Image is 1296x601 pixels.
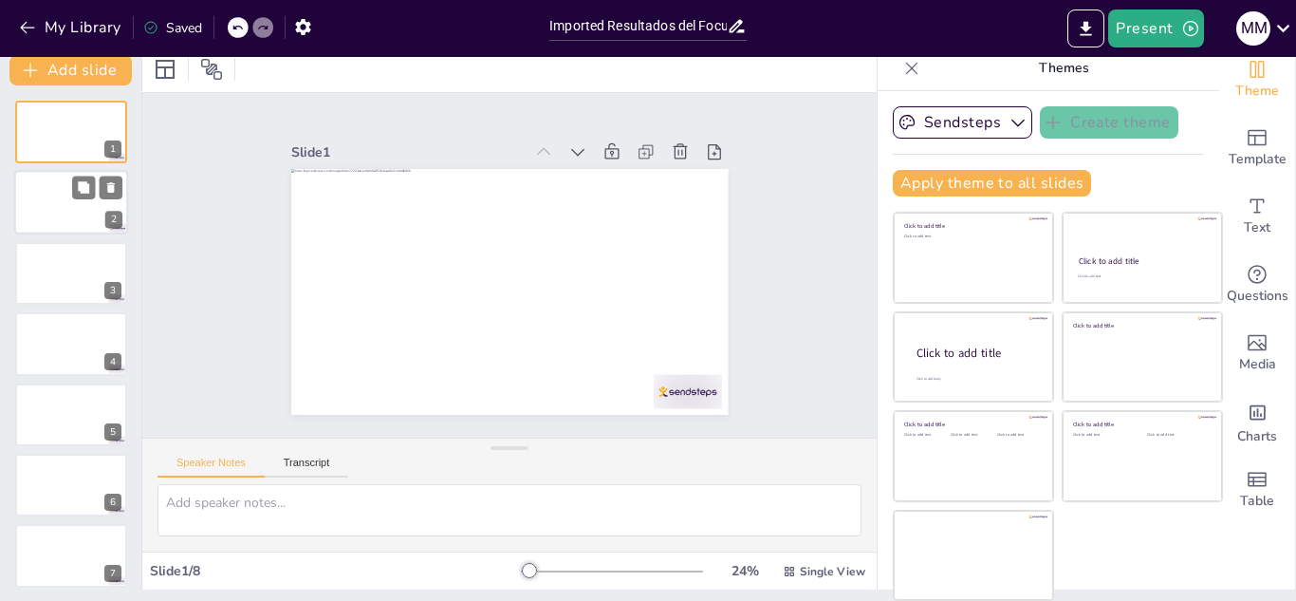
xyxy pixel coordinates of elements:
button: Speaker Notes [157,457,265,478]
div: Add charts and graphs [1219,387,1295,456]
div: 4 [15,312,127,375]
div: 24 % [722,562,768,580]
button: Apply theme to all slides [893,170,1091,197]
div: Click to add title [904,222,1040,230]
span: Media [1239,354,1276,375]
button: Create theme [1040,106,1178,139]
span: Text [1244,217,1270,238]
div: 6 [104,494,121,511]
div: Layout [150,54,180,85]
div: M M [1236,11,1270,46]
div: Click to add title [904,421,1040,428]
button: Delete Slide [100,177,122,199]
div: Add ready made slides [1219,114,1295,182]
div: Add images, graphics, shapes or video [1219,319,1295,387]
button: M M [1236,9,1270,47]
div: Saved [143,19,202,37]
input: Insert title [549,12,727,40]
div: 3 [104,282,121,299]
div: Click to add text [1073,433,1133,438]
div: 5 [15,384,127,446]
button: Add slide [9,55,132,85]
div: Slide 1 [291,143,523,161]
div: 2 [14,171,128,235]
span: Single View [800,564,865,579]
div: Click to add title [1073,421,1209,428]
div: Click to add title [1079,255,1205,267]
div: 4 [104,353,121,370]
div: Click to add text [951,433,993,438]
div: Get real-time input from your audience [1219,251,1295,319]
div: 6 [15,454,127,516]
div: 3 [15,242,127,305]
div: Add text boxes [1219,182,1295,251]
span: Charts [1237,426,1277,447]
button: Present [1108,9,1203,47]
div: Click to add text [904,235,1040,239]
button: Export to PowerPoint [1067,9,1104,47]
div: 7 [15,524,127,587]
div: Change the overall theme [1219,46,1295,114]
span: Position [200,58,223,81]
button: My Library [14,12,129,43]
span: Template [1229,149,1287,170]
div: Click to add title [916,346,1038,362]
div: Click to add text [1147,433,1207,438]
button: Sendsteps [893,106,1032,139]
p: Themes [927,46,1200,91]
button: Duplicate Slide [72,177,95,199]
span: Table [1240,491,1274,512]
div: 7 [104,565,121,582]
div: Click to add body [916,377,1036,382]
span: Questions [1227,286,1288,307]
div: Click to add text [997,433,1040,438]
div: 1 [104,141,121,158]
div: 1 [15,101,127,163]
div: 5 [104,423,121,441]
span: Theme [1235,81,1279,102]
button: Transcript [265,457,349,478]
div: Click to add text [904,433,947,438]
div: Add a table [1219,456,1295,524]
div: 2 [105,212,122,229]
div: Slide 1 / 8 [150,562,521,580]
div: Click to add text [1078,274,1204,279]
div: Click to add title [1073,321,1209,329]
